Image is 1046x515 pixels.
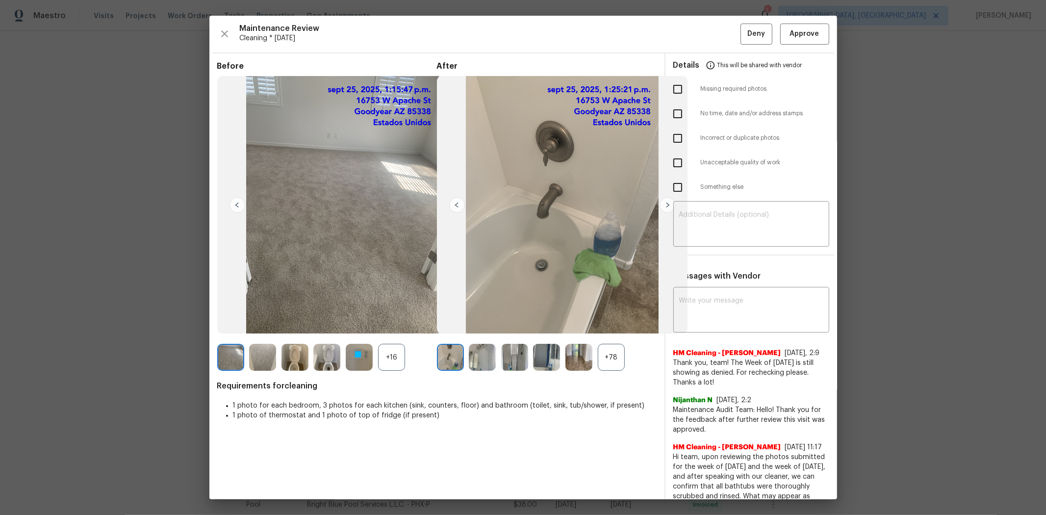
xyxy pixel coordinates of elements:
[701,158,829,167] span: Unacceptable quality of work
[378,344,405,371] div: +16
[780,24,829,45] button: Approve
[217,61,437,71] span: Before
[673,358,829,387] span: Thank you, team! The Week of [DATE] is still showing as denied. For rechecking please. Thanks a lot!
[790,28,819,40] span: Approve
[673,442,781,452] span: HM Cleaning - [PERSON_NAME]
[665,151,837,175] div: Unacceptable quality of work
[747,28,765,40] span: Deny
[701,183,829,191] span: Something else
[785,444,822,451] span: [DATE] 11:17
[665,102,837,126] div: No time, date and/or address stamps
[673,53,700,77] span: Details
[673,405,829,435] span: Maintenance Audit Team: Hello! Thank you for the feedback after further review this visit was app...
[717,53,802,77] span: This will be shared with vendor
[240,33,740,43] span: Cleaning * [DATE]
[673,395,713,405] span: Nijanthan N
[785,350,820,357] span: [DATE], 2:9
[665,175,837,200] div: Something else
[598,344,625,371] div: +78
[660,197,675,213] img: right-chevron-button-url
[673,272,761,280] span: Messages with Vendor
[449,197,465,213] img: left-chevron-button-url
[233,411,657,420] li: 1 photo of thermostat and 1 photo of top of fridge (if present)
[217,381,657,391] span: Requirements for cleaning
[701,85,829,93] span: Missing required photos
[233,401,657,411] li: 1 photo for each bedroom, 3 photos for each kitchen (sink, counters, floor) and bathroom (toilet,...
[717,397,752,404] span: [DATE], 2:2
[740,24,772,45] button: Deny
[665,77,837,102] div: Missing required photos
[673,348,781,358] span: HM Cleaning - [PERSON_NAME]
[230,197,245,213] img: left-chevron-button-url
[240,24,740,33] span: Maintenance Review
[701,109,829,118] span: No time, date and/or address stamps
[437,61,657,71] span: After
[665,126,837,151] div: Incorrect or duplicate photos
[701,134,829,142] span: Incorrect or duplicate photos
